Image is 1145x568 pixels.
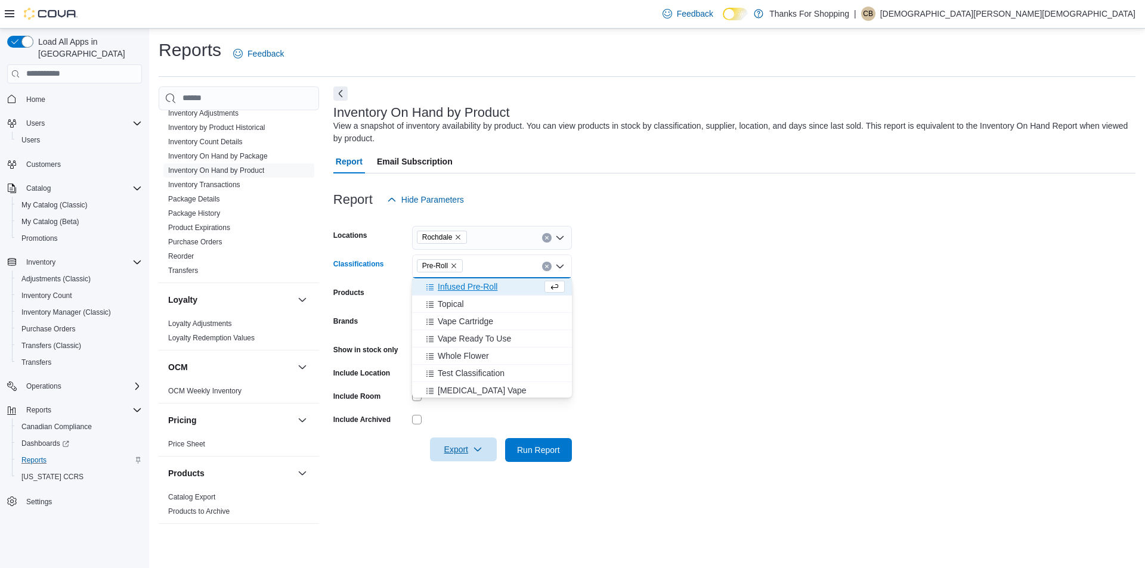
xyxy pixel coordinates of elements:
[168,507,230,516] a: Products to Archive
[12,230,147,247] button: Promotions
[21,439,69,448] span: Dashboards
[12,418,147,435] button: Canadian Compliance
[21,358,51,367] span: Transfers
[159,316,319,350] div: Loyalty
[168,252,194,260] a: Reorder
[2,156,147,173] button: Customers
[159,106,319,283] div: Inventory
[17,133,45,147] a: Users
[17,436,142,451] span: Dashboards
[17,231,63,246] a: Promotions
[21,116,49,131] button: Users
[7,86,142,541] nav: Complex example
[401,194,464,206] span: Hide Parameters
[542,233,552,243] button: Clear input
[17,453,142,467] span: Reports
[168,492,215,502] span: Catalog Export
[168,152,268,160] a: Inventory On Hand by Package
[438,367,505,379] span: Test Classification
[555,233,565,243] button: Open list of options
[677,8,713,20] span: Feedback
[21,92,50,107] a: Home
[333,86,348,101] button: Next
[2,492,147,510] button: Settings
[658,2,718,26] a: Feedback
[333,259,384,269] label: Classifications
[24,8,78,20] img: Cova
[438,350,489,362] span: Whole Flower
[21,157,66,172] a: Customers
[412,365,572,382] button: Test Classification
[723,20,723,21] span: Dark Mode
[12,197,147,213] button: My Catalog (Classic)
[168,333,255,343] span: Loyalty Redemption Values
[168,439,205,449] span: Price Sheet
[21,341,81,350] span: Transfers (Classic)
[168,467,293,479] button: Products
[2,180,147,197] button: Catalog
[17,288,142,303] span: Inventory Count
[17,215,84,229] a: My Catalog (Beta)
[438,333,511,344] span: Vape Ready To Use
[723,8,748,20] input: Dark Mode
[21,116,142,131] span: Users
[880,7,1135,21] p: [DEMOGRAPHIC_DATA][PERSON_NAME][DEMOGRAPHIC_DATA]
[21,422,92,432] span: Canadian Compliance
[12,435,147,452] a: Dashboards
[17,453,51,467] a: Reports
[168,237,222,247] span: Purchase Orders
[417,231,468,244] span: Rochdale
[26,95,45,104] span: Home
[168,252,194,261] span: Reorder
[12,304,147,321] button: Inventory Manager (Classic)
[159,38,221,62] h1: Reports
[17,288,77,303] a: Inventory Count
[412,313,572,330] button: Vape Cartridge
[168,194,220,204] span: Package Details
[168,266,198,275] span: Transfers
[17,322,142,336] span: Purchase Orders
[21,308,111,317] span: Inventory Manager (Classic)
[17,272,95,286] a: Adjustments (Classic)
[17,420,142,434] span: Canadian Compliance
[168,493,215,501] a: Catalog Export
[438,315,493,327] span: Vape Cartridge
[168,166,264,175] a: Inventory On Hand by Product
[168,238,222,246] a: Purchase Orders
[437,437,490,461] span: Export
[12,354,147,371] button: Transfers
[17,215,142,229] span: My Catalog (Beta)
[12,452,147,468] button: Reports
[422,260,448,272] span: Pre-Roll
[168,294,197,306] h3: Loyalty
[438,281,497,293] span: Infused Pre-Roll
[769,7,849,21] p: Thanks For Shopping
[21,255,60,269] button: Inventory
[450,262,457,269] button: Remove Pre-Roll from selection in this group
[17,198,142,212] span: My Catalog (Classic)
[26,257,55,267] span: Inventory
[168,209,220,218] a: Package History
[295,466,310,480] button: Products
[333,415,391,424] label: Include Archived
[333,368,390,378] label: Include Location
[168,361,188,373] h3: OCM
[21,200,88,210] span: My Catalog (Classic)
[21,379,66,393] button: Operations
[168,109,239,117] a: Inventory Adjustments
[454,234,462,241] button: Remove Rochdale from selection in this group
[21,493,142,508] span: Settings
[854,7,856,21] p: |
[555,262,565,271] button: Close list of options
[417,259,463,272] span: Pre-Roll
[295,293,310,307] button: Loyalty
[21,92,142,107] span: Home
[168,319,232,328] a: Loyalty Adjustments
[168,151,268,161] span: Inventory On Hand by Package
[159,490,319,523] div: Products
[21,274,91,284] span: Adjustments (Classic)
[26,405,51,415] span: Reports
[17,198,92,212] a: My Catalog (Classic)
